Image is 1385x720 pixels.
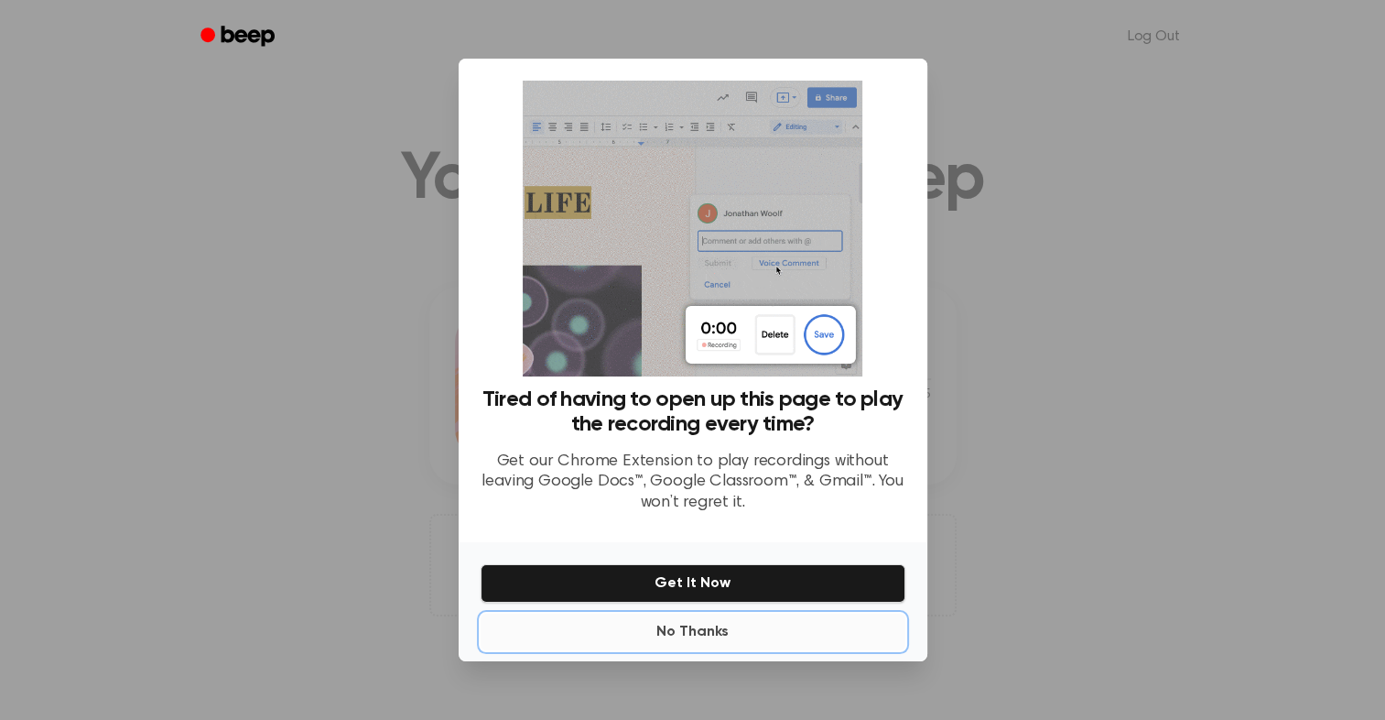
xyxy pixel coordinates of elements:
[481,452,905,514] p: Get our Chrome Extension to play recordings without leaving Google Docs™, Google Classroom™, & Gm...
[481,614,905,650] button: No Thanks
[188,19,291,55] a: Beep
[1109,15,1198,59] a: Log Out
[523,81,862,376] img: Beep extension in action
[481,564,905,603] button: Get It Now
[481,387,905,437] h3: Tired of having to open up this page to play the recording every time?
